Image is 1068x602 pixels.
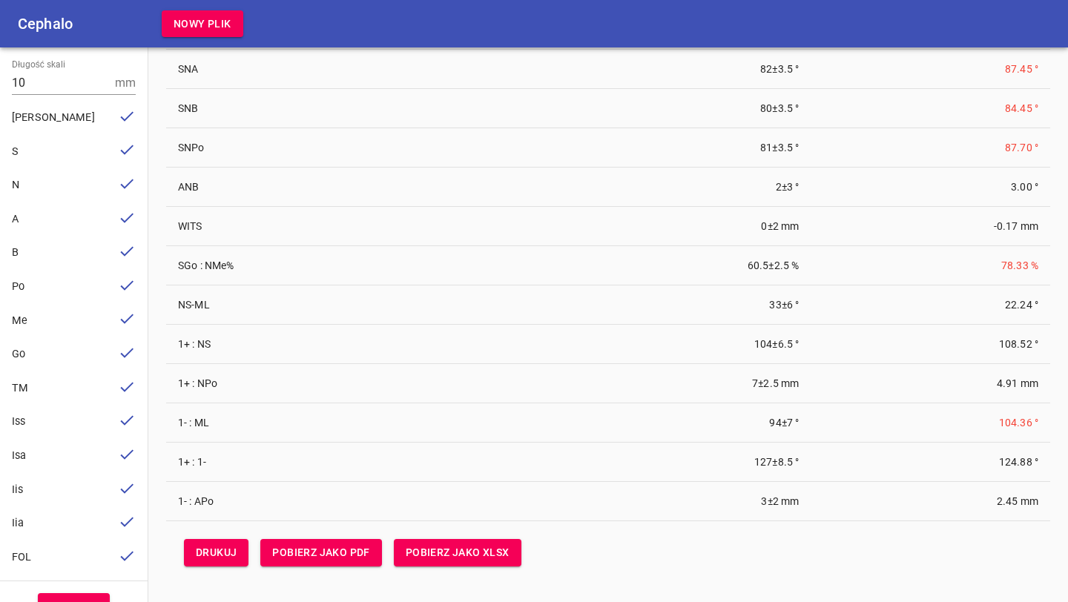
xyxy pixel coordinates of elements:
button: Drukuj [184,539,248,566]
h6: Cephalo [18,12,73,36]
td: 127 ± 8.5 ° [445,443,811,482]
td: -0.17 mm [811,207,1050,246]
span: Isa [12,449,26,462]
td: 84.45 ° [811,89,1050,128]
td: 78.33 % [811,246,1050,285]
th: NS-ML [166,285,445,325]
td: 87.70 ° [811,128,1050,168]
span: Go [12,348,25,360]
td: 94 ± 7 ° [445,403,811,443]
span: FOL [12,551,31,563]
th: 1+ : 1- [166,443,445,482]
td: 33 ± 6 ° [445,285,811,325]
th: SGo : NMe% [166,246,445,285]
span: Iis [12,483,23,496]
span: Drukuj [196,543,237,562]
td: 87.45 ° [811,50,1050,89]
td: 0 ± 2 mm [445,207,811,246]
span: TM [12,382,28,394]
td: 81 ± 3.5 ° [445,128,811,168]
td: 22.24 ° [811,285,1050,325]
td: 82 ± 3.5 ° [445,50,811,89]
span: Iss [12,415,25,428]
span: Me [12,314,27,327]
th: SNA [166,50,445,89]
span: Nowy plik [174,15,231,33]
span: Pobierz jako XLSX [406,543,510,562]
th: 1- : ML [166,403,445,443]
td: 80 ± 3.5 ° [445,89,811,128]
button: Nowy plik [162,10,243,38]
span: [PERSON_NAME] [12,111,95,124]
td: 104 ± 6.5 ° [445,325,811,364]
td: 124.88 ° [811,443,1050,482]
p: mm [115,74,136,92]
td: 3.00 ° [811,168,1050,207]
th: SNPo [166,128,445,168]
td: 60.5 ± 2.5 % [445,246,811,285]
th: 1- : APo [166,482,445,521]
label: Długość skali [12,61,65,70]
th: SNB [166,89,445,128]
button: Pobierz jako PDF [260,539,381,566]
th: 1+ : NPo [166,364,445,403]
td: 3 ± 2 mm [445,482,811,521]
span: Pobierz jako PDF [272,543,369,562]
td: 108.52 ° [811,325,1050,364]
span: Po [12,280,24,293]
th: WITS [166,207,445,246]
span: B [12,246,19,259]
td: 2 ± 3 ° [445,168,811,207]
td: 2.45 mm [811,482,1050,521]
span: S [12,145,19,158]
button: Pobierz jako XLSX [394,539,521,566]
span: N [12,179,19,191]
td: 4.91 mm [811,364,1050,403]
span: Iia [12,517,24,529]
td: 7 ± 2.5 mm [445,364,811,403]
th: 1+ : NS [166,325,445,364]
th: ANB [166,168,445,207]
span: A [12,213,19,225]
td: 104.36 ° [811,403,1050,443]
